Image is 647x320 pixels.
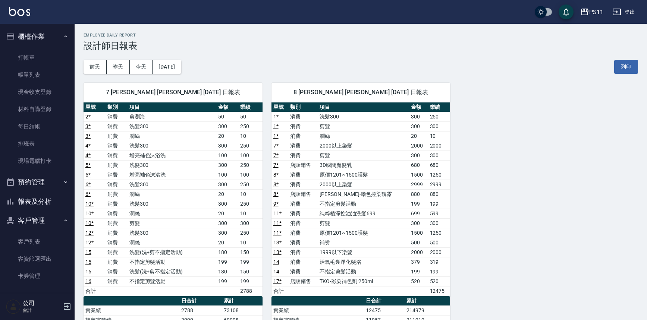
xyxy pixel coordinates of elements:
td: 洗髮300 [318,112,409,121]
td: 2788 [238,286,263,296]
h5: 公司 [23,300,61,307]
td: 520 [428,276,450,286]
td: 50 [216,112,238,121]
th: 項目 [318,102,409,112]
td: 880 [409,189,428,199]
a: 16 [85,269,91,275]
th: 類別 [288,102,318,112]
td: 520 [409,276,428,286]
td: 消費 [106,160,128,170]
button: PS11 [577,4,606,20]
td: 消費 [106,141,128,151]
td: 消費 [288,112,318,121]
td: 消費 [106,276,128,286]
td: 250 [238,141,263,151]
th: 日合計 [364,296,405,306]
td: 消費 [106,199,128,209]
td: 20 [216,189,238,199]
td: 150 [238,247,263,257]
a: 現場電腦打卡 [3,152,72,169]
td: 300 [238,218,263,228]
a: 打帳單 [3,49,72,66]
td: 10 [238,209,263,218]
th: 累計 [405,296,450,306]
td: 500 [428,238,450,247]
td: 原價1201~1500護髮 [318,170,409,180]
th: 項目 [128,102,216,112]
a: 客戶列表 [3,233,72,250]
td: 680 [428,160,450,170]
td: 2999 [428,180,450,189]
td: 消費 [288,209,318,218]
td: 剪髮 [128,218,216,228]
td: 消費 [288,199,318,209]
td: 不指定剪髮活動 [128,257,216,267]
td: 250 [238,160,263,170]
td: 300 [216,228,238,238]
td: 2000 [428,141,450,151]
td: 1500 [409,228,428,238]
td: 洗髮(洗+剪不指定活動) [128,267,216,276]
span: 8 [PERSON_NAME] [PERSON_NAME] [DATE] 日報表 [280,89,442,96]
td: 消費 [288,257,318,267]
td: 消費 [106,247,128,257]
td: 消費 [106,151,128,160]
th: 金額 [409,102,428,112]
td: 300 [216,160,238,170]
td: 379 [409,257,428,267]
td: 199 [238,257,263,267]
td: 214979 [405,305,450,315]
a: 卡券管理 [3,267,72,285]
td: 不指定剪髮活動 [318,267,409,276]
td: 潤絲 [128,131,216,141]
td: 699 [409,209,428,218]
td: 180 [216,267,238,276]
td: 剪髮 [318,218,409,228]
td: 2788 [179,305,222,315]
td: 消費 [106,170,128,180]
td: 消費 [106,112,128,121]
td: 消費 [288,121,318,131]
td: 實業績 [271,305,364,315]
td: 潤絲 [128,238,216,247]
td: TKO-彩染補色劑 250ml [318,276,409,286]
td: 300 [409,218,428,228]
th: 累計 [222,296,263,306]
td: 消費 [106,189,128,199]
td: 消費 [106,131,128,141]
td: 3D瞬間魔髮乳 [318,160,409,170]
td: 250 [238,199,263,209]
td: 洗髮(洗+剪不指定活動) [128,247,216,257]
td: 2000以上染髮 [318,141,409,151]
a: 15 [85,259,91,265]
td: 10 [238,131,263,141]
a: 現金收支登錄 [3,83,72,101]
td: 20 [216,209,238,218]
td: 洗髮300 [128,228,216,238]
td: 消費 [106,209,128,218]
td: 250 [238,121,263,131]
button: 前天 [84,60,107,74]
td: 20 [216,131,238,141]
th: 單號 [271,102,289,112]
td: 10 [238,189,263,199]
td: 潤絲 [128,189,216,199]
td: 73108 [222,305,263,315]
td: 剪瀏海 [128,112,216,121]
td: 消費 [106,257,128,267]
td: 100 [216,170,238,180]
td: 199 [216,276,238,286]
td: 純粹植淨控油油洗髮699 [318,209,409,218]
td: 剪髮 [318,121,409,131]
td: [PERSON_NAME]-嗜色控染靚露 [318,189,409,199]
td: 10 [238,238,263,247]
img: Person [6,299,21,314]
td: 300 [409,121,428,131]
a: 14 [273,259,279,265]
td: 活氧毛囊淨化髮浴 [318,257,409,267]
table: a dense table [271,102,450,296]
td: 1999以下染髮 [318,247,409,257]
td: 199 [428,199,450,209]
button: 客戶管理 [3,211,72,230]
td: 2999 [409,180,428,189]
